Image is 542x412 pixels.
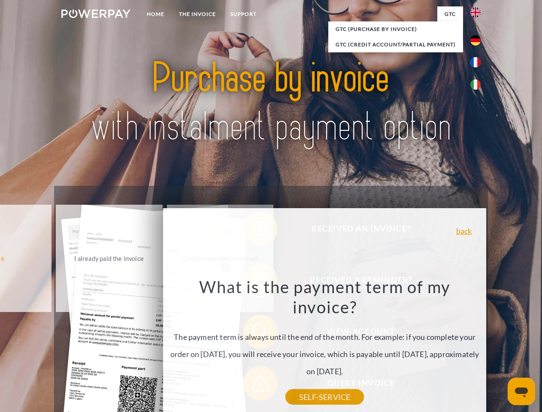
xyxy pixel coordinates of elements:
a: Support [223,6,264,22]
img: it [470,79,481,90]
img: de [470,35,481,45]
a: back [456,227,472,235]
a: SELF-SERVICE [285,389,364,405]
div: The payment term is always until the end of the month. For example: if you complete your order on... [168,276,481,397]
img: logo-powerpay-white.svg [61,9,130,18]
iframe: Button to launch messaging window [508,378,535,405]
h3: What is the payment term of my invoice? [168,276,481,318]
img: fr [470,57,481,67]
a: GTC (Purchase by invoice) [328,21,463,37]
img: title-powerpay_en.svg [82,41,460,164]
a: GTC [437,6,463,22]
div: I already paid the invoice [61,252,157,264]
a: Home [139,6,172,22]
img: en [470,7,481,18]
a: GTC (Credit account/partial payment) [328,37,463,52]
a: THE INVOICE [172,6,223,22]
